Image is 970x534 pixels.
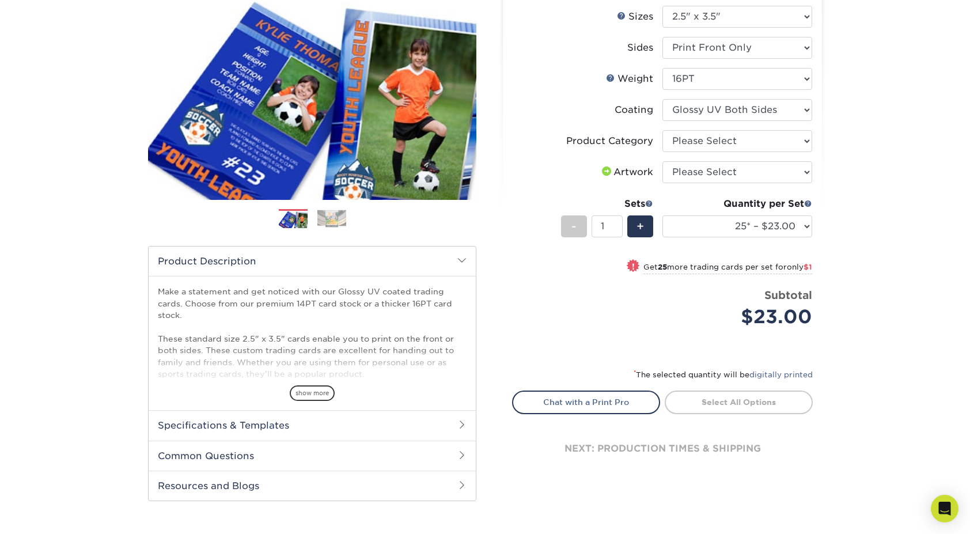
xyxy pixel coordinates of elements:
[787,263,812,271] span: only
[600,165,653,179] div: Artwork
[149,410,476,440] h2: Specifications & Templates
[158,286,467,427] p: Make a statement and get noticed with our Glossy UV coated trading cards. Choose from our premium...
[636,218,644,235] span: +
[804,263,812,271] span: $1
[671,303,812,331] div: $23.00
[615,103,653,117] div: Coating
[512,414,813,483] div: next: production times & shipping
[149,247,476,276] h2: Product Description
[662,197,812,211] div: Quantity per Set
[632,260,635,272] span: !
[149,471,476,501] h2: Resources and Blogs
[571,218,577,235] span: -
[627,41,653,55] div: Sides
[566,134,653,148] div: Product Category
[279,210,308,230] img: Trading Cards 01
[617,10,653,24] div: Sizes
[512,391,660,414] a: Chat with a Print Pro
[606,72,653,86] div: Weight
[643,263,812,274] small: Get more trading cards per set for
[931,495,958,522] div: Open Intercom Messenger
[764,289,812,301] strong: Subtotal
[749,370,813,379] a: digitally printed
[149,441,476,471] h2: Common Questions
[658,263,667,271] strong: 25
[561,197,653,211] div: Sets
[290,385,335,401] span: show more
[317,210,346,228] img: Trading Cards 02
[665,391,813,414] a: Select All Options
[634,370,813,379] small: The selected quantity will be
